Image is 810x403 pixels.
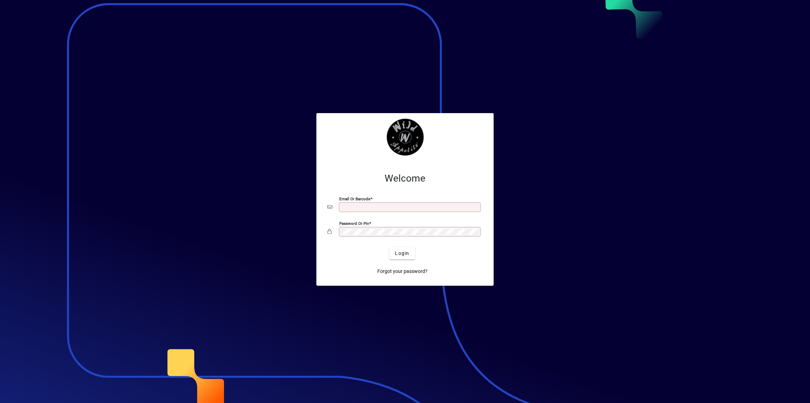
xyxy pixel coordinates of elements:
button: Login [389,247,415,259]
mat-label: Password or Pin [339,221,369,226]
h2: Welcome [327,173,483,184]
span: Forgot your password? [377,268,427,275]
mat-label: Email or Barcode [339,196,370,201]
a: Forgot your password? [375,265,430,277]
span: Login [395,250,409,257]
